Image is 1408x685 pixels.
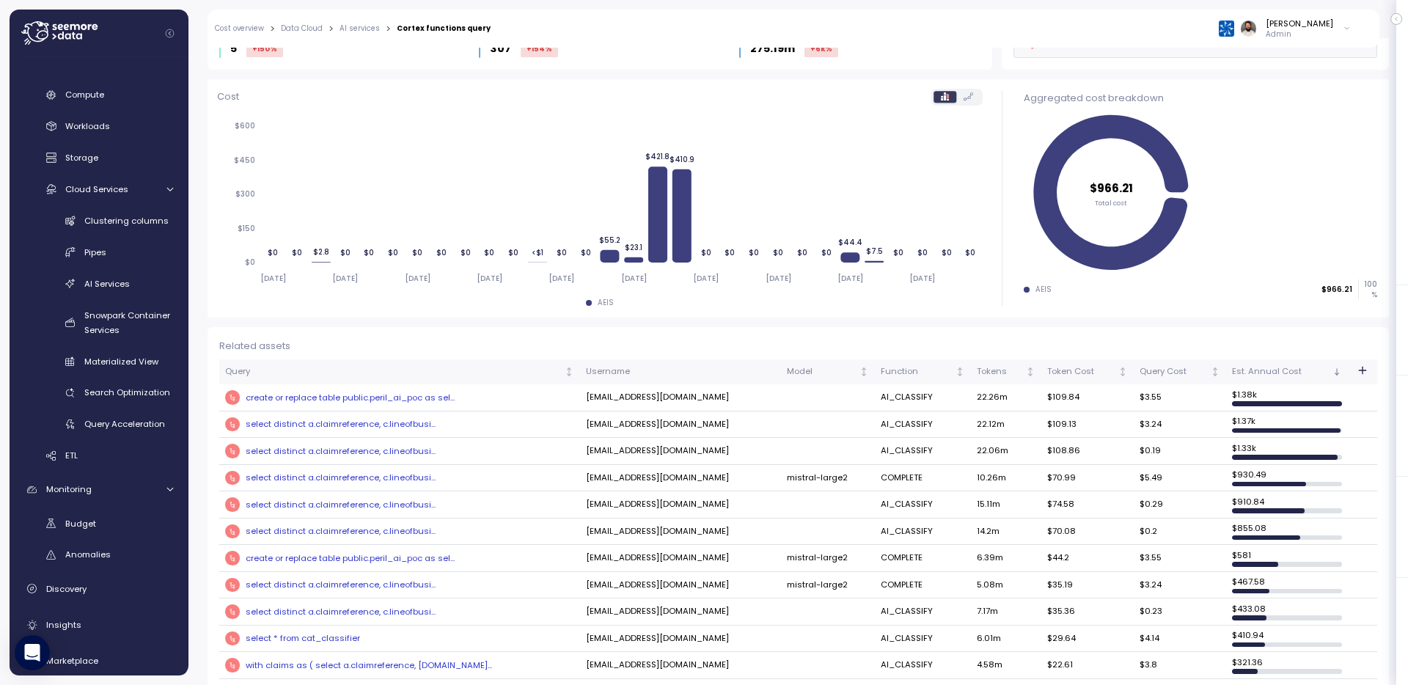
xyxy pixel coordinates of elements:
td: $0.2 [1134,519,1226,546]
div: Cortex functions query [397,25,491,32]
div: Not sorted [564,367,574,377]
tspan: [DATE] [477,274,502,283]
td: 14.2m [971,519,1041,546]
td: $5.49 [1134,465,1226,492]
td: $0.29 [1134,491,1226,519]
div: > [270,24,275,34]
span: [EMAIL_ADDRESS][DOMAIN_NAME] [586,632,729,644]
tspan: $0 [340,248,350,257]
th: FunctionNot sorted [875,359,971,384]
th: Est. Annual CostSorted descending [1226,359,1348,384]
tspan: $0 [436,248,447,257]
td: $3.24 [1134,572,1226,599]
td: $ 855.08 [1226,519,1348,546]
span: Materialized View [84,356,158,367]
div: Not sorted [1118,367,1128,377]
span: Insights [46,619,81,631]
div: Query Cost [1140,365,1208,378]
p: $966.21 [1321,285,1352,295]
span: [EMAIL_ADDRESS][DOMAIN_NAME] [586,418,729,430]
td: $35.19 [1041,572,1134,599]
p: 307 [490,40,511,57]
tspan: $600 [235,121,255,131]
td: $3.24 [1134,411,1226,439]
span: [EMAIL_ADDRESS][DOMAIN_NAME] [586,659,729,670]
td: AI_CLASSIFY [875,384,971,411]
tspan: [DATE] [260,274,286,283]
a: Search Optimization [15,381,183,405]
td: $0.19 [1134,438,1226,465]
span: [EMAIL_ADDRESS][DOMAIN_NAME] [586,472,729,483]
a: Storage [15,146,183,170]
td: mistral-large2 [781,545,876,572]
tspan: $0 [245,257,255,267]
tspan: $0 [580,248,590,257]
div: +154 % [521,40,558,57]
a: Budget [15,511,183,535]
div: select * from cat_classifier [225,631,574,646]
tspan: $0 [725,248,735,257]
tspan: $7.5 [865,246,882,255]
div: Function [881,365,953,378]
td: $ 321.36 [1226,652,1348,679]
a: Cloud Services [15,177,183,201]
tspan: [DATE] [332,274,358,283]
div: Est. Annual Cost [1232,365,1330,378]
tspan: $450 [234,155,255,165]
a: AI Services [15,271,183,296]
td: $109.84 [1041,384,1134,411]
tspan: $0 [557,248,567,257]
td: $109.13 [1041,411,1134,439]
span: [EMAIL_ADDRESS][DOMAIN_NAME] [586,391,729,403]
div: select distinct a.claimreference, c.lineofbusi... [225,417,574,432]
td: $70.08 [1041,519,1134,546]
td: 7.17m [971,598,1041,626]
span: Compute [65,89,104,100]
div: Not sorted [859,367,869,377]
td: $44.2 [1041,545,1134,572]
td: 10.26m [971,465,1041,492]
td: AI_CLASSIFY [875,598,971,626]
td: $ 467.58 [1226,572,1348,599]
tspan: $0 [460,248,470,257]
a: Monitoring [15,475,183,505]
p: Admin [1266,29,1333,40]
td: COMPLETE [875,545,971,572]
tspan: $0 [773,248,783,257]
td: 22.26m [971,384,1041,411]
tspan: [DATE] [621,274,647,283]
div: select distinct a.claimreference, c.lineofbusi... [225,524,574,539]
span: Workloads [65,120,110,132]
td: 6.39m [971,545,1041,572]
a: Compute [15,83,183,107]
tspan: $0 [268,248,278,257]
td: AI_CLASSIFY [875,652,971,679]
span: Discovery [46,583,87,595]
div: create or replace table public.peril_ai_poc as sel... [225,390,574,405]
td: 22.12m [971,411,1041,439]
tspan: $0 [821,248,831,257]
tspan: $0 [292,248,302,257]
div: with claims as ( select a.claimreference, [DOMAIN_NAME]... [225,658,574,673]
tspan: $300 [235,189,255,199]
td: AI_CLASSIFY [875,519,971,546]
td: $ 433.08 [1226,598,1348,626]
span: [EMAIL_ADDRESS][DOMAIN_NAME] [586,498,729,510]
div: +150 % [246,40,283,57]
span: Storage [65,152,98,164]
tspan: [DATE] [909,274,935,283]
tspan: $421.8 [645,152,670,161]
tspan: $0 [412,248,422,257]
a: Discovery [15,574,183,604]
a: Snowpark Container Services [15,303,183,342]
button: Collapse navigation [161,28,179,39]
div: select distinct a.claimreference, c.lineofbusi... [225,444,574,458]
td: $22.61 [1041,652,1134,679]
p: 275.19m [750,40,795,57]
div: > [329,24,334,34]
div: Open Intercom Messenger [15,635,50,670]
tspan: $0 [796,248,807,257]
img: ACg8ocLskjvUhBDgxtSFCRx4ztb74ewwa1VrVEuDBD_Ho1mrTsQB-QE=s96-c [1241,21,1256,36]
td: 15.11m [971,491,1041,519]
span: Search Optimization [84,387,170,398]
